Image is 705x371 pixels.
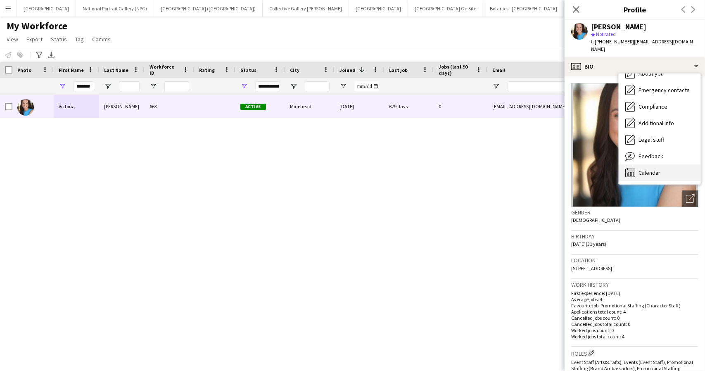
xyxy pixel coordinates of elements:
h3: Birthday [571,233,698,240]
img: Crew avatar or photo [571,83,698,207]
span: Additional info [639,119,674,127]
p: Average jobs: 4 [571,296,698,302]
span: Email [492,67,506,73]
p: Cancelled jobs total count: 0 [571,321,698,327]
button: Botanics - [GEOGRAPHIC_DATA] [483,0,564,17]
a: Comms [89,34,114,45]
span: First Name [59,67,84,73]
button: Open Filter Menu [492,83,500,90]
span: t. [PHONE_NUMBER] [591,38,634,45]
app-action-btn: Export XLSX [46,50,56,60]
input: First Name Filter Input [74,81,94,91]
span: Workforce ID [150,64,179,76]
span: My Workforce [7,20,67,32]
span: Jobs (last 90 days) [439,64,472,76]
button: Open Filter Menu [240,83,248,90]
button: National Portrait Gallery (NPG) [76,0,154,17]
button: [GEOGRAPHIC_DATA] [17,0,76,17]
h3: Roles [571,349,698,357]
span: Feedback [639,152,663,160]
div: Emergency contacts [619,82,700,98]
h3: Profile [565,4,705,15]
div: 0 [434,95,487,118]
button: [GEOGRAPHIC_DATA] ([GEOGRAPHIC_DATA]) [154,0,263,17]
h3: Gender [571,209,698,216]
span: Last job [389,67,408,73]
h3: Location [571,257,698,264]
span: Rating [199,67,215,73]
span: Export [26,36,43,43]
div: Compliance [619,98,700,115]
button: [GEOGRAPHIC_DATA] [349,0,408,17]
div: Bio [565,57,705,76]
button: [GEOGRAPHIC_DATA] (HES) [564,0,636,17]
span: View [7,36,18,43]
div: [PERSON_NAME] [99,95,145,118]
div: [PERSON_NAME] [591,23,646,31]
p: Cancelled jobs count: 0 [571,315,698,321]
span: [STREET_ADDRESS] [571,265,612,271]
input: Email Filter Input [507,81,648,91]
button: Open Filter Menu [339,83,347,90]
p: Worked jobs count: 0 [571,327,698,333]
a: View [3,34,21,45]
app-action-btn: Advanced filters [34,50,44,60]
span: Tag [75,36,84,43]
span: [DEMOGRAPHIC_DATA] [571,217,620,223]
img: Victoria Smalley [17,99,34,116]
a: Export [23,34,46,45]
span: City [290,67,299,73]
a: Status [47,34,70,45]
span: Not rated [596,31,616,37]
div: Victoria [54,95,99,118]
p: First experience: [DATE] [571,290,698,296]
input: Workforce ID Filter Input [164,81,189,91]
span: Comms [92,36,111,43]
div: [DATE] [335,95,384,118]
h3: Work history [571,281,698,288]
p: Worked jobs total count: 4 [571,333,698,340]
div: Feedback [619,148,700,164]
div: Open photos pop-in [682,190,698,207]
div: Minehead [285,95,335,118]
span: Joined [339,67,356,73]
button: Open Filter Menu [104,83,112,90]
div: Legal stuff [619,131,700,148]
div: [EMAIL_ADDRESS][DOMAIN_NAME] [487,95,653,118]
input: Last Name Filter Input [119,81,140,91]
button: Collective Gallery [PERSON_NAME] [263,0,349,17]
div: Calendar [619,164,700,181]
a: Tag [72,34,87,45]
span: Legal stuff [639,136,664,143]
button: Open Filter Menu [290,83,297,90]
p: Favourite job: Promotional Staffing (Character Staff) [571,302,698,309]
button: Open Filter Menu [150,83,157,90]
button: Open Filter Menu [59,83,66,90]
div: 629 days [384,95,434,118]
input: Joined Filter Input [354,81,379,91]
input: City Filter Input [305,81,330,91]
div: 663 [145,95,194,118]
span: About you [639,70,664,77]
span: Emergency contacts [639,86,690,94]
div: About you [619,65,700,82]
span: Active [240,104,266,110]
span: Status [51,36,67,43]
span: Photo [17,67,31,73]
span: [DATE] (31 years) [571,241,606,247]
div: Additional info [619,115,700,131]
button: [GEOGRAPHIC_DATA] On Site [408,0,483,17]
span: Compliance [639,103,667,110]
p: Applications total count: 4 [571,309,698,315]
span: Status [240,67,256,73]
span: Last Name [104,67,128,73]
span: | [EMAIL_ADDRESS][DOMAIN_NAME] [591,38,696,52]
span: Calendar [639,169,660,176]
